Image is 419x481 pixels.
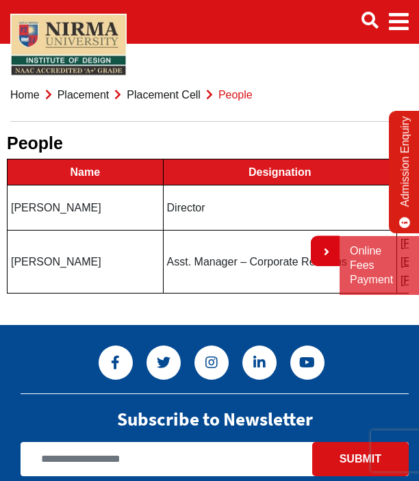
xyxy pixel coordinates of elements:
[127,89,201,101] a: Placement Cell
[117,408,313,430] h2: Subscribe to Newsletter
[8,185,164,230] td: [PERSON_NAME]
[350,244,409,287] a: Online Fees Payment
[8,230,164,294] td: [PERSON_NAME]
[10,14,127,76] img: main_logo
[7,133,409,153] h1: People
[58,89,110,101] a: Placement
[163,230,396,294] td: Asst. Manager – Corporate Relations
[312,442,409,476] button: Submit
[10,89,40,101] a: Home
[163,185,396,230] td: Director
[70,166,100,178] b: Name
[218,89,253,101] span: People
[249,166,312,178] b: Designation
[10,68,409,122] nav: breadcrumb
